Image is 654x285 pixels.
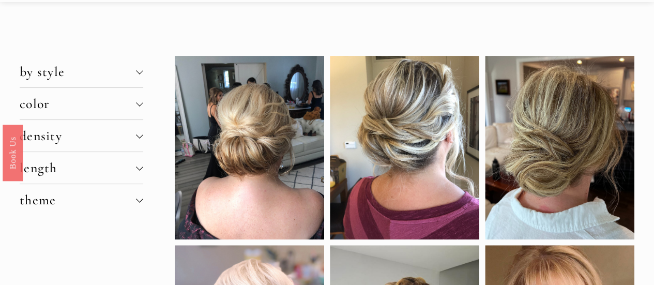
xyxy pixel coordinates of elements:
[20,160,136,176] span: length
[20,96,136,112] span: color
[20,192,136,208] span: theme
[20,128,136,144] span: density
[20,88,143,119] button: color
[3,124,23,181] a: Book Us
[20,152,143,184] button: length
[20,56,143,87] button: by style
[20,120,143,152] button: density
[20,184,143,216] button: theme
[20,64,136,80] span: by style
